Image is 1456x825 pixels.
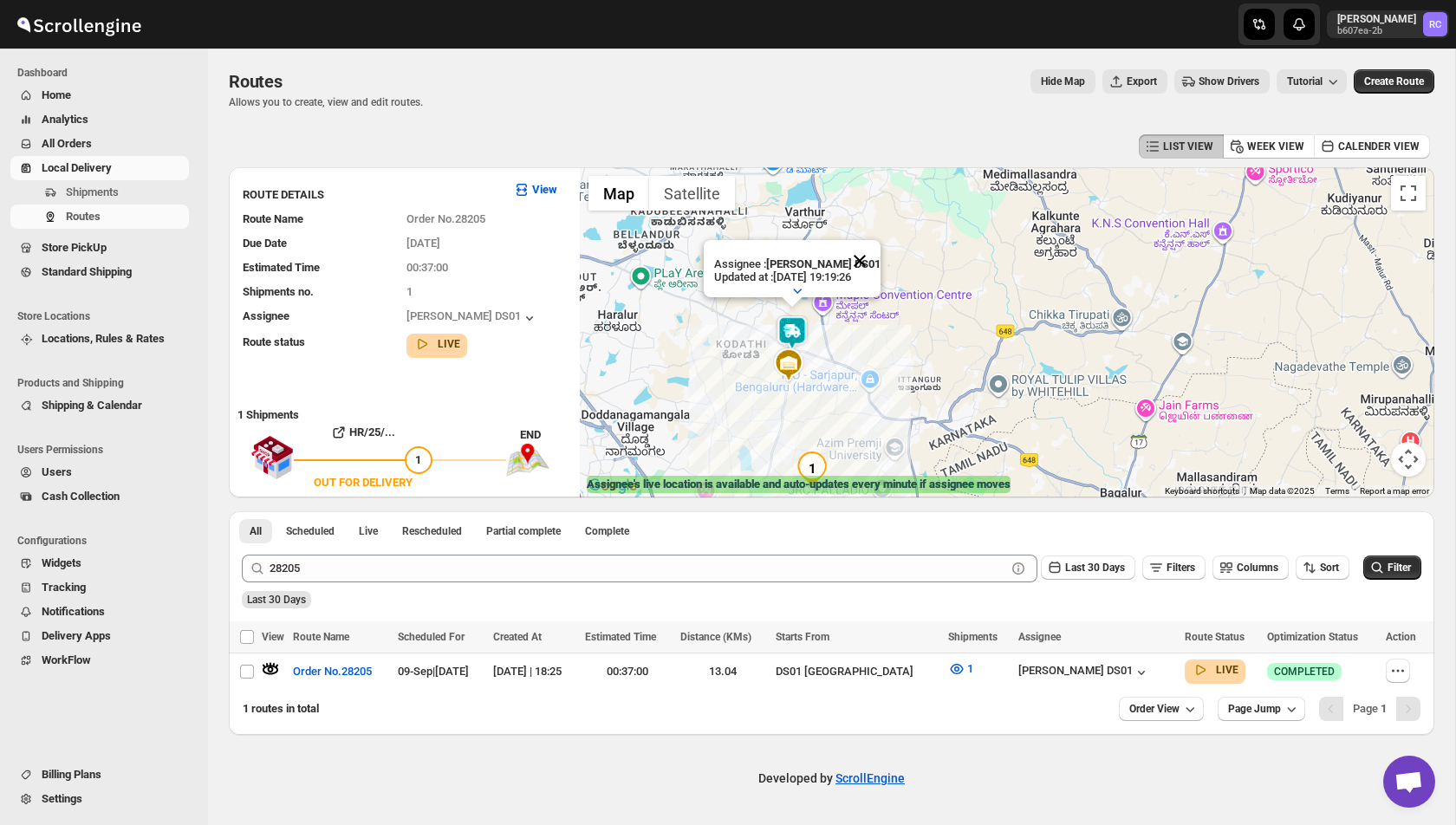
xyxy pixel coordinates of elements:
[10,763,189,787] button: Billing Plans
[42,629,111,642] span: Delivery Apps
[10,648,189,672] button: WorkFlow
[967,662,973,675] span: 1
[758,770,905,787] p: Developed by
[1228,702,1281,716] span: Page Jump
[1102,69,1167,94] button: Export
[839,240,881,282] button: Close
[1360,486,1429,496] a: Report a map error
[17,443,196,457] span: Users Permissions
[10,180,189,205] button: Shipments
[1142,555,1206,580] button: Filters
[10,132,189,156] button: All Orders
[532,183,557,196] b: View
[1338,140,1420,153] span: CALENDER VIEW
[406,309,538,327] button: [PERSON_NAME] DS01
[42,792,82,805] span: Settings
[1391,176,1426,211] button: Toggle fullscreen view
[776,631,829,643] span: Starts From
[1167,562,1195,574] span: Filters
[229,400,299,421] b: 1 Shipments
[10,787,189,811] button: Settings
[42,88,71,101] span: Home
[10,460,189,484] button: Users
[406,237,440,250] span: [DATE]
[1247,140,1304,153] span: WEEK VIEW
[42,768,101,781] span: Billing Plans
[584,475,641,497] a: Open this area in Google Maps (opens a new window)
[42,653,91,666] span: WorkFlow
[795,451,829,486] div: 1
[1364,75,1424,88] span: Create Route
[293,663,372,680] span: Order No.28205
[1267,631,1358,643] span: Optimization Status
[17,66,196,80] span: Dashboard
[1429,19,1441,30] text: RC
[587,476,1011,493] label: Assignee's live location is available and auto-updates every minute if assignee moves
[1127,75,1157,88] span: Export
[1018,664,1150,681] button: [PERSON_NAME] DS01
[649,176,735,211] button: Show satellite imagery
[1274,665,1335,679] span: COMPLETED
[42,241,107,254] span: Store PickUp
[406,285,413,298] span: 1
[1388,562,1411,574] span: Filter
[585,663,670,680] div: 00:37:00
[588,176,649,211] button: Show street map
[1327,10,1449,38] button: User menu
[239,519,272,543] button: All routes
[42,399,142,412] span: Shipping & Calendar
[1353,702,1387,715] span: Page
[243,212,303,225] span: Route Name
[938,655,984,683] button: 1
[293,631,349,643] span: Route Name
[349,425,395,438] b: HR/25/...
[1139,134,1224,159] button: LIST VIEW
[247,594,306,606] span: Last 30 Days
[42,556,81,569] span: Widgets
[286,524,335,538] span: Scheduled
[294,419,432,446] button: HR/25/...
[398,665,469,678] span: 09-Sep | [DATE]
[42,465,72,478] span: Users
[1018,631,1061,643] span: Assignee
[1320,562,1339,574] span: Sort
[243,309,289,322] span: Assignee
[1223,134,1315,159] button: WEEK VIEW
[17,309,196,323] span: Store Locations
[413,335,460,353] button: LIVE
[585,631,656,643] span: Estimated Time
[10,393,189,418] button: Shipping & Calendar
[1325,486,1349,496] a: Terms (opens in new tab)
[1212,555,1289,580] button: Columns
[1041,555,1135,580] button: Last 30 Days
[243,285,314,298] span: Shipments no.
[1287,75,1323,88] span: Tutorial
[243,335,305,348] span: Route status
[1337,26,1416,36] p: b607ea-2b
[1423,12,1447,36] span: Rahul Chopra
[10,83,189,107] button: Home
[10,107,189,132] button: Analytics
[42,265,132,278] span: Standard Shipping
[10,551,189,575] button: Widgets
[1314,134,1430,159] button: CALENDER VIEW
[42,161,112,174] span: Local Delivery
[243,702,319,715] span: 1 routes in total
[1383,756,1435,808] div: Open chat
[714,270,881,283] p: Updated at : [DATE] 19:19:26
[283,658,382,685] button: Order No.28205
[714,257,881,270] p: Assignee :
[1065,562,1125,574] span: Last 30 Days
[948,631,998,643] span: Shipments
[486,524,561,538] span: Partial complete
[406,261,448,274] span: 00:37:00
[1386,631,1416,643] span: Action
[1296,555,1349,580] button: Sort
[42,137,92,150] span: All Orders
[776,663,939,680] div: DS01 [GEOGRAPHIC_DATA]
[680,631,751,643] span: Distance (KMs)
[229,95,423,109] p: Allows you to create, view and edit routes.
[1363,555,1421,580] button: Filter
[10,327,189,351] button: Locations, Rules & Rates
